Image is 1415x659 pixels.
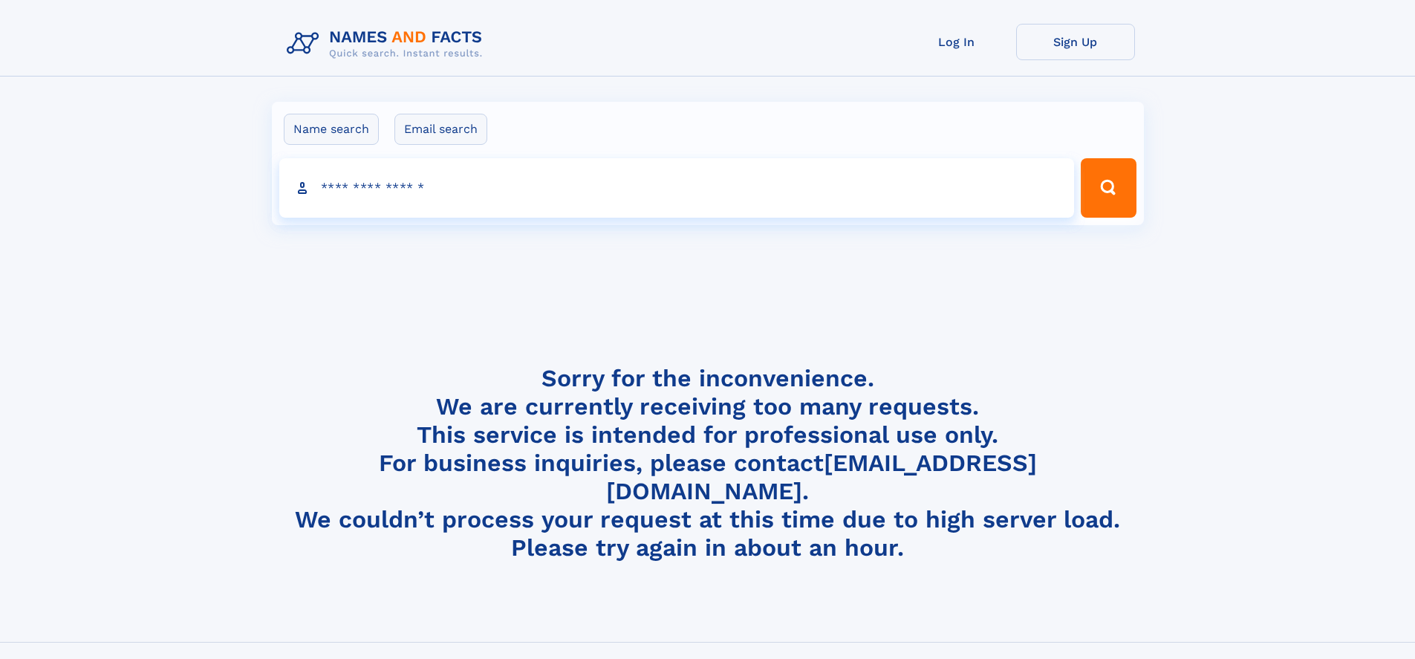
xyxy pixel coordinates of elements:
[1016,24,1135,60] a: Sign Up
[394,114,487,145] label: Email search
[281,24,495,64] img: Logo Names and Facts
[284,114,379,145] label: Name search
[281,364,1135,562] h4: Sorry for the inconvenience. We are currently receiving too many requests. This service is intend...
[1081,158,1136,218] button: Search Button
[279,158,1075,218] input: search input
[606,449,1037,505] a: [EMAIL_ADDRESS][DOMAIN_NAME]
[897,24,1016,60] a: Log In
